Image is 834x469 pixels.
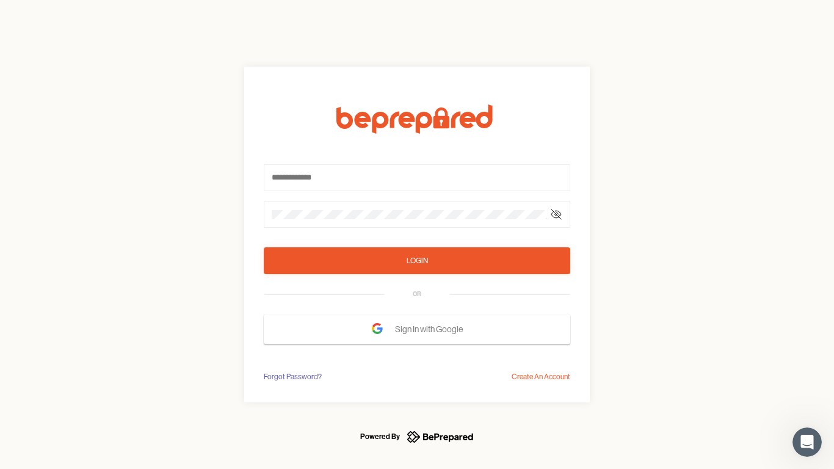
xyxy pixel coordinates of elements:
div: Powered By [360,429,400,444]
iframe: Intercom live chat [792,427,822,457]
div: OR [413,289,421,299]
button: Sign In with Google [264,314,570,344]
div: Create An Account [512,371,570,383]
div: Login [407,255,428,267]
span: Sign In with Google [395,318,469,340]
button: Login [264,247,570,274]
div: Forgot Password? [264,371,322,383]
